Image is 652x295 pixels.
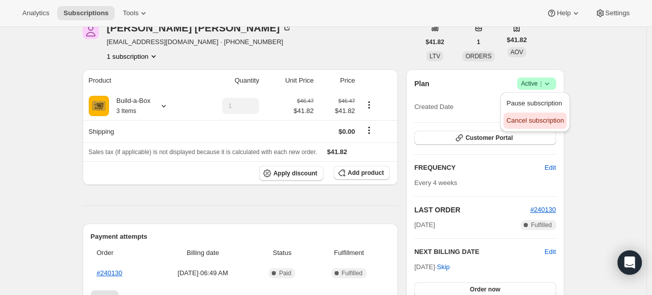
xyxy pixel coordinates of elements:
[123,9,138,17] span: Tools
[477,38,481,46] span: 1
[521,79,552,89] span: Active
[530,206,556,213] a: #240130
[339,128,355,135] span: $0.00
[437,262,450,272] span: Skip
[279,269,291,277] span: Paid
[107,23,292,33] div: [PERSON_NAME] [PERSON_NAME]
[117,6,155,20] button: Tools
[589,6,636,20] button: Settings
[83,69,195,92] th: Product
[342,269,363,277] span: Fulfilled
[109,96,151,116] div: Build-a-Box
[511,49,523,56] span: AOV
[338,98,355,104] small: $46.47
[256,248,308,258] span: Status
[317,69,358,92] th: Price
[431,259,456,275] button: Skip
[156,248,250,258] span: Billing date
[97,269,123,277] a: #240130
[618,250,642,275] div: Open Intercom Messenger
[117,107,136,115] small: 3 Items
[414,163,545,173] h2: FREQUENCY
[348,169,384,177] span: Add product
[89,96,109,116] img: product img
[91,242,153,264] th: Order
[89,149,317,156] span: Sales tax (if applicable) is not displayed because it is calculated with each new order.
[63,9,108,17] span: Subscriptions
[414,247,545,257] h2: NEXT BILLING DATE
[297,98,314,104] small: $46.47
[414,220,435,230] span: [DATE]
[414,179,457,187] span: Every 4 weeks
[294,106,314,116] span: $41.82
[530,205,556,215] button: #240130
[426,38,445,46] span: $41.82
[259,166,323,181] button: Apply discount
[414,102,453,112] span: Created Date
[420,35,451,49] button: $41.82
[273,169,317,177] span: Apply discount
[414,79,429,89] h2: Plan
[531,221,552,229] span: Fulfilled
[471,35,487,49] button: 1
[334,166,390,180] button: Add product
[545,163,556,173] span: Edit
[327,148,347,156] span: $41.82
[470,285,500,293] span: Order now
[57,6,115,20] button: Subscriptions
[540,6,587,20] button: Help
[506,117,564,124] span: Cancel subscription
[107,51,159,61] button: Product actions
[545,247,556,257] button: Edit
[507,35,527,45] span: $41.82
[314,248,384,258] span: Fulfillment
[414,131,556,145] button: Customer Portal
[22,9,49,17] span: Analytics
[361,99,377,110] button: Product actions
[465,53,491,60] span: ORDERS
[83,120,195,142] th: Shipping
[262,69,317,92] th: Unit Price
[465,134,513,142] span: Customer Portal
[320,106,355,116] span: $41.82
[414,205,530,215] h2: LAST ORDER
[538,160,562,176] button: Edit
[605,9,630,17] span: Settings
[503,95,567,112] button: Pause subscription
[540,80,541,88] span: |
[107,37,292,47] span: [EMAIL_ADDRESS][DOMAIN_NAME] · [PHONE_NUMBER]
[16,6,55,20] button: Analytics
[194,69,262,92] th: Quantity
[156,268,250,278] span: [DATE] · 06:49 AM
[506,99,562,107] span: Pause subscription
[429,53,440,60] span: LTV
[503,113,567,129] button: Cancel subscription
[414,263,450,271] span: [DATE] ·
[91,232,390,242] h2: Payment attempts
[557,9,570,17] span: Help
[361,125,377,136] button: Shipping actions
[83,23,99,39] span: Patsy Mize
